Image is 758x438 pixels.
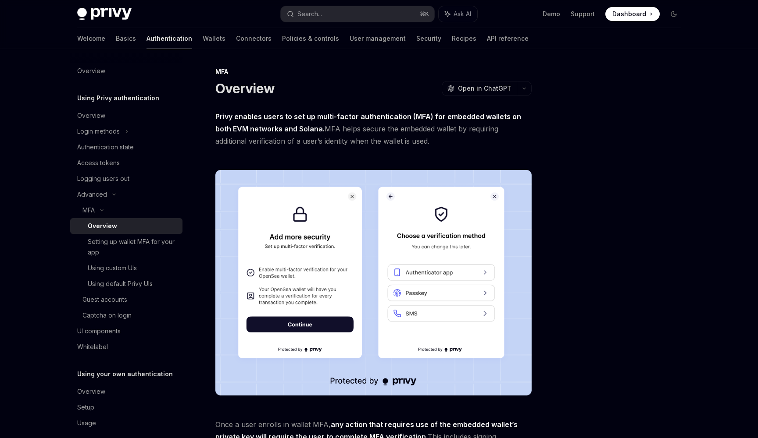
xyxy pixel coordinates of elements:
[70,155,182,171] a: Access tokens
[116,28,136,49] a: Basics
[612,10,646,18] span: Dashboard
[88,279,153,289] div: Using default Privy UIs
[416,28,441,49] a: Security
[88,221,117,231] div: Overview
[77,386,105,397] div: Overview
[77,110,105,121] div: Overview
[70,276,182,292] a: Using default Privy UIs
[215,81,275,96] h1: Overview
[452,28,476,49] a: Recipes
[605,7,660,21] a: Dashboard
[215,112,521,133] strong: Privy enables users to set up multi-factor authentication (MFA) for embedded wallets on both EVM ...
[350,28,406,49] a: User management
[77,402,94,413] div: Setup
[88,263,137,273] div: Using custom UIs
[203,28,225,49] a: Wallets
[77,158,120,168] div: Access tokens
[70,307,182,323] a: Captcha on login
[215,110,532,147] span: MFA helps secure the embedded wallet by requiring additional verification of a user’s identity wh...
[70,139,182,155] a: Authentication state
[236,28,272,49] a: Connectors
[442,81,517,96] button: Open in ChatGPT
[420,11,429,18] span: ⌘ K
[215,170,532,396] img: images/MFA.png
[70,234,182,260] a: Setting up wallet MFA for your app
[297,9,322,19] div: Search...
[667,7,681,21] button: Toggle dark mode
[77,126,120,137] div: Login methods
[439,6,477,22] button: Ask AI
[458,84,511,93] span: Open in ChatGPT
[70,108,182,124] a: Overview
[571,10,595,18] a: Support
[543,10,560,18] a: Demo
[70,384,182,399] a: Overview
[70,323,182,339] a: UI components
[77,93,159,103] h5: Using Privy authentication
[282,28,339,49] a: Policies & controls
[147,28,192,49] a: Authentication
[70,218,182,234] a: Overview
[70,415,182,431] a: Usage
[77,418,96,428] div: Usage
[77,173,129,184] div: Logging users out
[82,310,132,321] div: Captcha on login
[77,8,132,20] img: dark logo
[82,205,95,215] div: MFA
[487,28,529,49] a: API reference
[281,6,434,22] button: Search...⌘K
[70,399,182,415] a: Setup
[77,342,108,352] div: Whitelabel
[82,294,127,305] div: Guest accounts
[77,66,105,76] div: Overview
[77,28,105,49] a: Welcome
[77,142,134,152] div: Authentication state
[88,237,177,258] div: Setting up wallet MFA for your app
[70,260,182,276] a: Using custom UIs
[454,10,471,18] span: Ask AI
[215,67,532,76] div: MFA
[77,189,107,200] div: Advanced
[70,339,182,355] a: Whitelabel
[77,369,173,379] h5: Using your own authentication
[70,63,182,79] a: Overview
[70,171,182,187] a: Logging users out
[77,326,121,336] div: UI components
[70,292,182,307] a: Guest accounts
